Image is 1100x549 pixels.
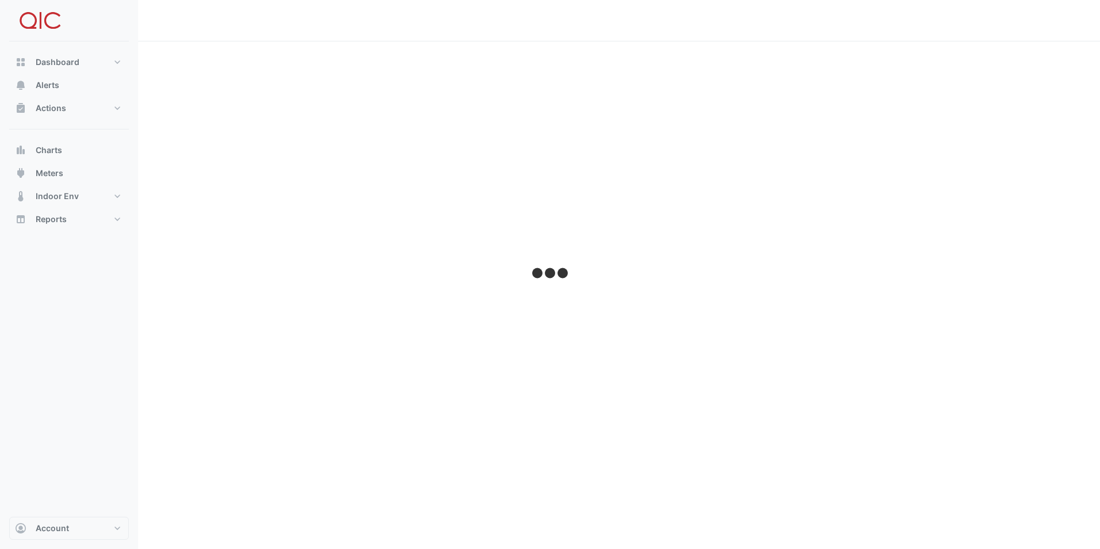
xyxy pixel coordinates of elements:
button: Indoor Env [9,185,129,208]
app-icon: Reports [15,213,26,225]
span: Alerts [36,79,59,91]
app-icon: Charts [15,144,26,156]
button: Reports [9,208,129,231]
span: Actions [36,102,66,114]
app-icon: Meters [15,167,26,179]
button: Actions [9,97,129,120]
button: Alerts [9,74,129,97]
app-icon: Alerts [15,79,26,91]
button: Account [9,517,129,540]
span: Meters [36,167,63,179]
span: Indoor Env [36,190,79,202]
button: Dashboard [9,51,129,74]
app-icon: Actions [15,102,26,114]
span: Dashboard [36,56,79,68]
app-icon: Indoor Env [15,190,26,202]
span: Reports [36,213,67,225]
img: Company Logo [14,9,66,32]
button: Meters [9,162,129,185]
button: Charts [9,139,129,162]
span: Account [36,523,69,534]
app-icon: Dashboard [15,56,26,68]
span: Charts [36,144,62,156]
